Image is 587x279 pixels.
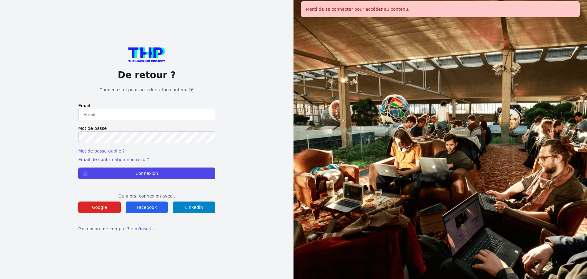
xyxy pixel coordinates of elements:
h1: Connecte-toi pour accéder à ton contenu 💌 [78,87,215,93]
label: Email [78,103,215,109]
p: De retour ? [78,70,215,81]
button: Linkedin [173,202,215,213]
label: Mot de passe [78,125,215,131]
button: Facebook [126,202,168,213]
button: Google [78,202,121,213]
button: Connexion [78,168,215,179]
a: Email de confirmation non reçu ? [78,157,149,162]
p: Ou alors, connexion avec.. [78,193,215,199]
div: Merci de se connecter pour accéder au contenu. [301,1,580,17]
a: Mot de passe oublié ? [78,149,125,153]
input: Email [78,109,215,120]
img: logo [128,47,165,62]
a: Je m'inscris. [129,226,155,231]
p: Pas encore de compte ? [78,226,215,232]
